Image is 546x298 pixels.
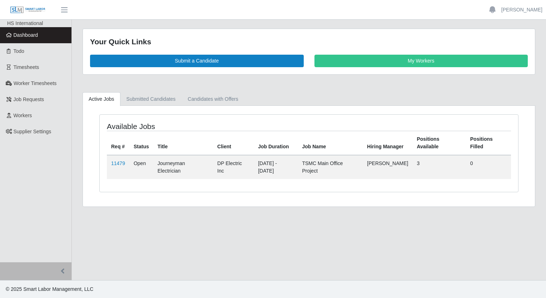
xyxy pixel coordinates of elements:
th: Hiring Manager [363,131,412,155]
td: DP Electric Inc [213,155,254,179]
td: [DATE] - [DATE] [254,155,298,179]
span: Workers [14,113,32,118]
th: Req # [107,131,129,155]
span: Job Requests [14,96,44,102]
img: SLM Logo [10,6,46,14]
a: 11479 [111,160,125,166]
a: Submitted Candidates [120,92,182,106]
span: Supplier Settings [14,129,51,134]
td: [PERSON_NAME] [363,155,412,179]
a: Submit a Candidate [90,55,304,67]
a: [PERSON_NAME] [501,6,542,14]
span: Todo [14,48,24,54]
td: 0 [466,155,511,179]
td: Journeyman Electrician [153,155,213,179]
span: Timesheets [14,64,39,70]
span: HS International [7,20,43,26]
th: Job Name [298,131,363,155]
th: Client [213,131,254,155]
a: Candidates with Offers [182,92,244,106]
th: Positions Filled [466,131,511,155]
a: Active Jobs [83,92,120,106]
h4: Available Jobs [107,122,269,131]
div: Your Quick Links [90,36,528,48]
td: Open [129,155,153,179]
th: Job Duration [254,131,298,155]
a: My Workers [314,55,528,67]
th: Status [129,131,153,155]
span: Dashboard [14,32,38,38]
td: 3 [412,155,466,179]
td: TSMC Main Office Project [298,155,363,179]
th: Positions Available [412,131,466,155]
span: © 2025 Smart Labor Management, LLC [6,286,93,292]
th: Title [153,131,213,155]
span: Worker Timesheets [14,80,56,86]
